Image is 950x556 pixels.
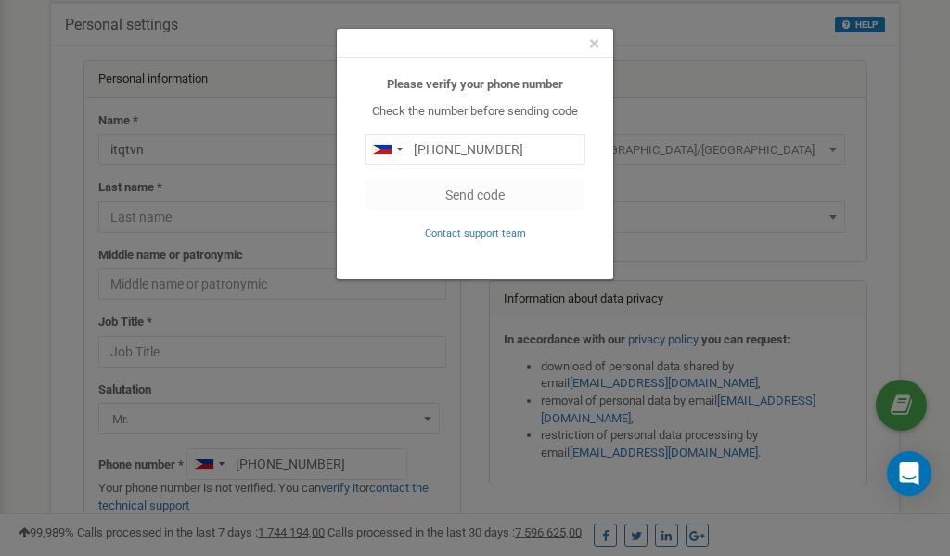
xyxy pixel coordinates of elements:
[365,179,585,211] button: Send code
[589,34,599,54] button: Close
[589,32,599,55] span: ×
[387,77,563,91] b: Please verify your phone number
[425,227,526,239] small: Contact support team
[366,135,408,164] div: Telephone country code
[887,451,931,496] div: Open Intercom Messenger
[365,103,585,121] p: Check the number before sending code
[425,226,526,239] a: Contact support team
[365,134,585,165] input: 0905 123 4567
